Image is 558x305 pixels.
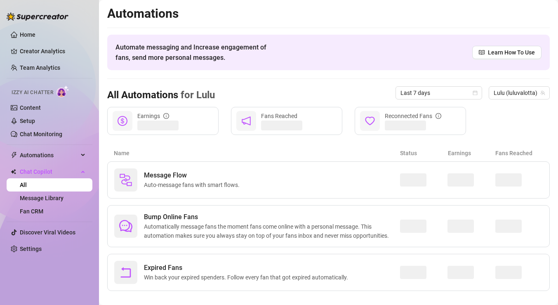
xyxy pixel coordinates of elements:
span: read [479,50,485,55]
span: thunderbolt [11,152,17,158]
span: Expired Fans [144,263,351,273]
span: Learn How To Use [488,48,535,57]
a: Creator Analytics [20,45,86,58]
span: Lulu (luluvalotta) [494,87,545,99]
img: logo-BBDzfeDw.svg [7,12,68,21]
a: Content [20,104,41,111]
article: Fans Reached [495,149,543,158]
span: notification [241,116,251,126]
img: Chat Copilot [11,169,16,175]
span: Chat Copilot [20,165,78,178]
span: Fans Reached [261,113,297,119]
div: Earnings [137,111,169,121]
article: Earnings [448,149,496,158]
span: rollback [119,266,132,279]
span: Message Flow [144,170,243,180]
span: info-circle [436,113,441,119]
article: Status [400,149,448,158]
span: Automations [20,149,78,162]
span: calendar [473,90,478,95]
span: heart [365,116,375,126]
span: dollar [118,116,127,126]
a: Fan CRM [20,208,43,215]
a: Message Library [20,195,64,201]
a: Discover Viral Videos [20,229,75,236]
span: Bump Online Fans [144,212,400,222]
a: Team Analytics [20,64,60,71]
span: Automatically message fans the moment fans come online with a personal message. This automation m... [144,222,400,240]
span: Last 7 days [400,87,477,99]
span: team [540,90,545,95]
h3: All Automations [107,89,215,102]
a: All [20,182,27,188]
a: Setup [20,118,35,124]
span: Win back your expired spenders. Follow every fan that got expired automatically. [144,273,351,282]
span: comment [119,220,132,233]
span: Automate messaging and Increase engagement of fans, send more personal messages. [115,42,274,63]
iframe: Intercom live chat [530,277,550,297]
div: Reconnected Fans [385,111,441,121]
a: Learn How To Use [472,46,542,59]
img: AI Chatter [57,85,69,97]
a: Chat Monitoring [20,131,62,137]
h2: Automations [107,6,550,21]
img: svg%3e [119,173,132,187]
span: Auto-message fans with smart flows. [144,180,243,189]
article: Name [114,149,400,158]
span: Izzy AI Chatter [12,89,53,97]
a: Home [20,31,35,38]
span: for Lulu [178,89,215,101]
a: Settings [20,246,42,252]
span: info-circle [163,113,169,119]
